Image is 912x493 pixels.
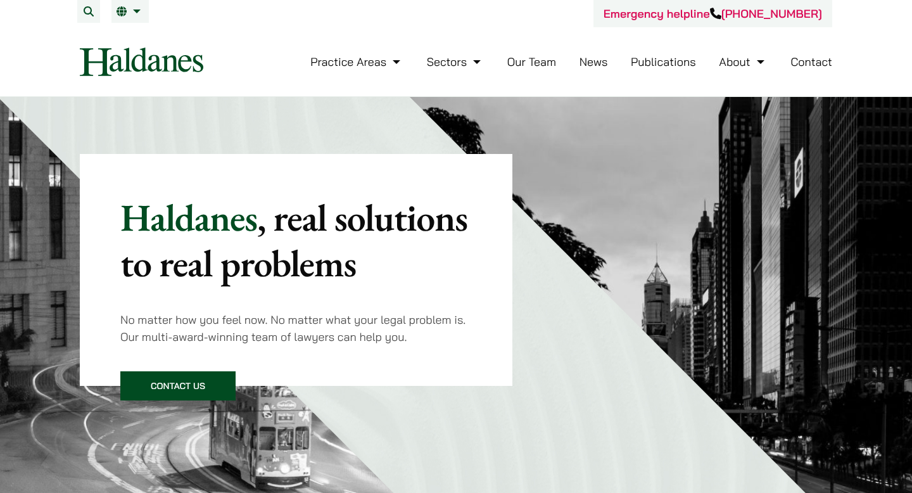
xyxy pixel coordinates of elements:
a: Sectors [427,54,484,69]
a: About [719,54,767,69]
a: Practice Areas [310,54,403,69]
a: EN [117,6,144,16]
img: Logo of Haldanes [80,48,203,76]
mark: , real solutions to real problems [120,193,467,288]
a: Contact [790,54,832,69]
a: Publications [631,54,696,69]
a: News [579,54,608,69]
p: No matter how you feel now. No matter what your legal problem is. Our multi-award-winning team of... [120,311,472,345]
a: Our Team [507,54,556,69]
a: Emergency helpline[PHONE_NUMBER] [604,6,822,21]
p: Haldanes [120,195,472,286]
a: Contact Us [120,371,236,400]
